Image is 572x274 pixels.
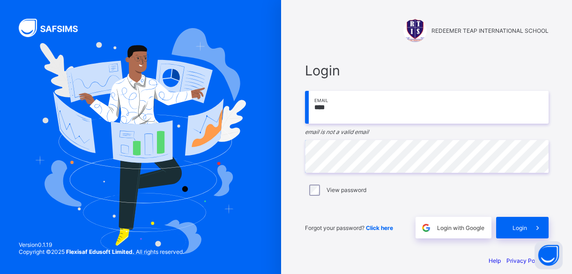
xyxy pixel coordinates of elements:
span: Login with Google [437,224,484,231]
span: Login [305,62,549,79]
button: Open asap [535,241,563,269]
img: SAFSIMS Logo [19,19,89,37]
span: Copyright © 2025 All rights reserved. [19,248,184,255]
a: Privacy Policy [506,257,544,264]
em: email is not a valid email [305,128,369,135]
span: REDEEMER TEAP INTERNATIONAL SCHOOL [431,27,549,34]
a: Help [489,257,501,264]
label: View password [327,186,366,193]
span: Forgot your password? [305,224,393,231]
strong: Flexisaf Edusoft Limited. [66,248,134,255]
a: Click here [366,224,393,231]
span: Login [513,224,527,231]
img: Hero Image [35,28,245,254]
span: Version 0.1.19 [19,241,184,248]
img: google.396cfc9801f0270233282035f929180a.svg [421,222,431,233]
